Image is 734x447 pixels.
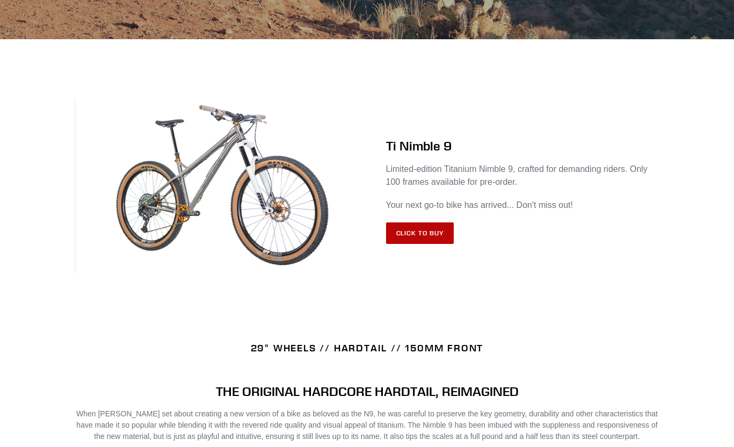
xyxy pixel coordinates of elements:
[386,163,660,189] p: Limited-edition Titanium Nimble 9, crafted for demanding riders. Only 100 frames available for pr...
[75,342,660,354] h4: 29" WHEELS // HARDTAIL // 150MM FRONT
[75,384,660,399] h4: THE ORIGINAL HARDCORE HARDTAIL, REIMAGINED
[75,408,660,442] p: When [PERSON_NAME] set about creating a new version of a bike as beloved as the N9, he was carefu...
[386,138,660,154] h2: Ti Nimble 9
[386,222,454,244] a: Click to Buy: TI NIMBLE 9
[386,199,660,212] p: Your next go-to bike has arrived... Don't miss out!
